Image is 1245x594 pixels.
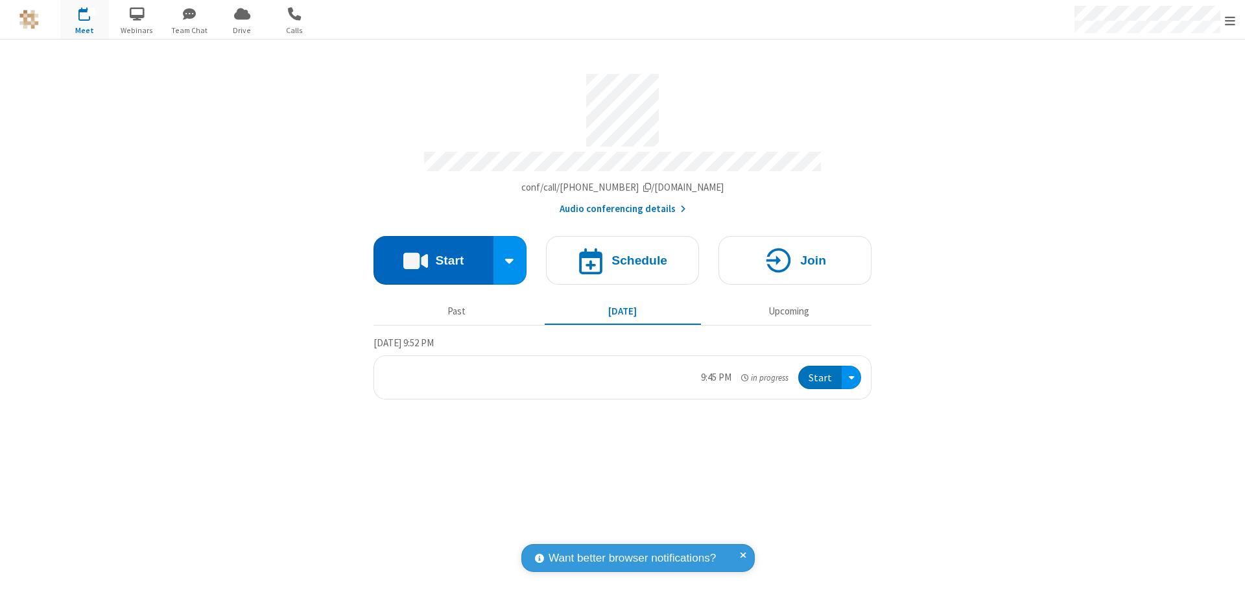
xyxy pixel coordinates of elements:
[701,370,731,385] div: 9:45 PM
[741,372,788,384] em: in progress
[218,25,267,36] span: Drive
[435,254,464,267] h4: Start
[493,236,527,285] div: Start conference options
[718,236,871,285] button: Join
[373,64,871,217] section: Account details
[842,366,861,390] div: Open menu
[88,7,96,17] div: 1
[113,25,161,36] span: Webinars
[798,366,842,390] button: Start
[60,25,109,36] span: Meet
[379,299,535,324] button: Past
[549,550,716,567] span: Want better browser notifications?
[521,180,724,195] button: Copy my meeting room linkCopy my meeting room link
[546,236,699,285] button: Schedule
[19,10,39,29] img: QA Selenium DO NOT DELETE OR CHANGE
[270,25,319,36] span: Calls
[373,337,434,349] span: [DATE] 9:52 PM
[373,335,871,400] section: Today's Meetings
[165,25,214,36] span: Team Chat
[545,299,701,324] button: [DATE]
[373,236,493,285] button: Start
[560,202,686,217] button: Audio conferencing details
[611,254,667,267] h4: Schedule
[800,254,826,267] h4: Join
[521,181,724,193] span: Copy my meeting room link
[711,299,867,324] button: Upcoming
